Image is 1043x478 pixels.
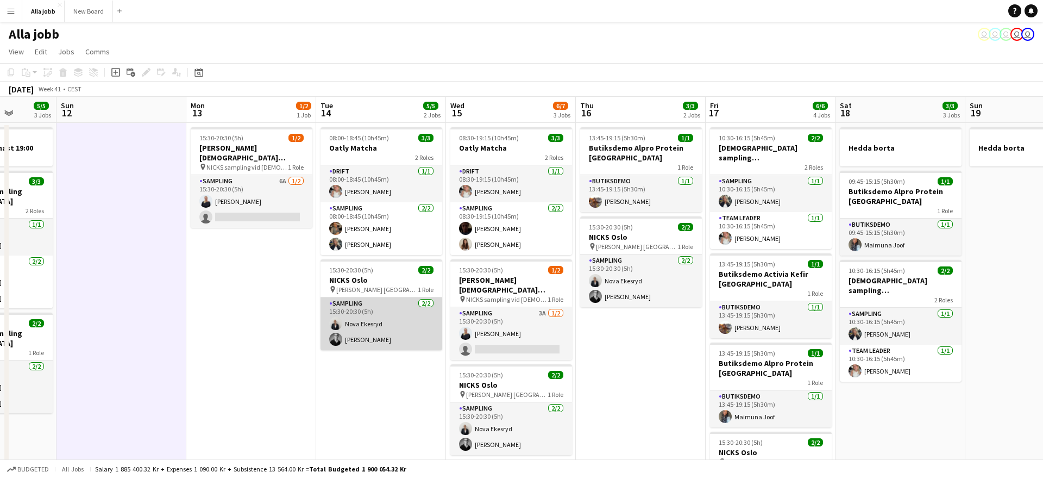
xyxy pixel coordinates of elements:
[450,165,572,202] app-card-role: Drift1/108:30-19:15 (10h45m)[PERSON_NAME]
[840,260,962,382] app-job-card: 10:30-16:15 (5h45m)2/2[DEMOGRAPHIC_DATA] sampling [GEOGRAPHIC_DATA]2 RolesSampling1/110:30-16:15 ...
[450,143,572,153] h3: Oatly Matcha
[418,266,433,274] span: 2/2
[710,448,832,457] h3: NICKS Oslo
[424,111,441,119] div: 2 Jobs
[710,127,832,249] div: 10:30-16:15 (5h45m)2/2[DEMOGRAPHIC_DATA] sampling [GEOGRAPHIC_DATA]2 RolesSampling1/110:30-16:15 ...
[450,275,572,295] h3: [PERSON_NAME] [DEMOGRAPHIC_DATA][PERSON_NAME] Stockholm
[459,266,503,274] span: 15:30-20:30 (5h)
[943,111,960,119] div: 3 Jobs
[710,101,719,110] span: Fri
[580,254,702,307] app-card-role: Sampling2/215:30-20:30 (5h)Nova Ekesryd[PERSON_NAME]
[710,253,832,338] app-job-card: 13:45-19:15 (5h30m)1/1Butiksdemo Activia Kefir [GEOGRAPHIC_DATA]1 RoleButiksdemo1/113:45-19:15 (5...
[466,295,548,303] span: NICKS sampling vid [DEMOGRAPHIC_DATA][PERSON_NAME] Stockholm
[423,102,438,110] span: 5/5
[838,107,852,119] span: 18
[4,45,28,59] a: View
[589,223,633,231] span: 15:30-20:30 (5h)
[191,127,312,228] div: 15:30-20:30 (5h)1/2[PERSON_NAME] [DEMOGRAPHIC_DATA][PERSON_NAME] Stockholm NICKS sampling vid [DE...
[579,107,594,119] span: 16
[288,163,304,171] span: 1 Role
[321,127,442,255] app-job-card: 08:00-18:45 (10h45m)3/3Oatly Matcha2 RolesDrift1/108:00-18:45 (10h45m)[PERSON_NAME]Sampling2/208:...
[710,343,832,427] app-job-card: 13:45-19:15 (5h30m)1/1Butiksdemo Alpro Protein [GEOGRAPHIC_DATA]1 RoleButiksdemo1/113:45-19:15 (5...
[589,134,645,142] span: 13:45-19:15 (5h30m)
[677,163,693,171] span: 1 Role
[321,143,442,153] h3: Oatly Matcha
[28,349,44,357] span: 1 Role
[34,111,51,119] div: 3 Jobs
[719,349,775,357] span: 13:45-19:15 (5h30m)
[548,266,563,274] span: 1/2
[321,259,442,350] app-job-card: 15:30-20:30 (5h)2/2NICKS Oslo [PERSON_NAME] [GEOGRAPHIC_DATA]1 RoleSampling2/215:30-20:30 (5h)Nov...
[989,28,1002,41] app-user-avatar: Hedda Lagerbielke
[840,171,962,256] app-job-card: 09:45-15:15 (5h30m)1/1Butiksdemo Alpro Protein [GEOGRAPHIC_DATA]1 RoleButiksdemo1/109:45-15:15 (5...
[710,212,832,249] app-card-role: Team Leader1/110:30-16:15 (5h45m)[PERSON_NAME]
[415,153,433,162] span: 2 Roles
[418,134,433,142] span: 3/3
[450,364,572,455] app-job-card: 15:30-20:30 (5h)2/2NICKS Oslo [PERSON_NAME] [GEOGRAPHIC_DATA]1 RoleSampling2/215:30-20:30 (5h)Nov...
[321,297,442,350] app-card-role: Sampling2/215:30-20:30 (5h)Nova Ekesryd[PERSON_NAME]
[321,165,442,202] app-card-role: Drift1/108:00-18:45 (10h45m)[PERSON_NAME]
[677,243,693,251] span: 1 Role
[297,111,311,119] div: 1 Job
[938,266,953,275] span: 2/2
[26,207,44,215] span: 2 Roles
[321,101,333,110] span: Tue
[1000,28,1013,41] app-user-avatar: Hedda Lagerbielke
[807,378,823,387] span: 1 Role
[805,163,823,171] span: 2 Roles
[36,85,63,93] span: Week 41
[580,216,702,307] app-job-card: 15:30-20:30 (5h)2/2NICKS Oslo [PERSON_NAME] [GEOGRAPHIC_DATA]1 RoleSampling2/215:30-20:30 (5h)Nov...
[840,187,962,206] h3: Butiksdemo Alpro Protein [GEOGRAPHIC_DATA]
[807,458,823,466] span: 1 Role
[808,438,823,446] span: 2/2
[60,465,86,473] span: All jobs
[719,438,763,446] span: 15:30-20:30 (5h)
[321,202,442,255] app-card-role: Sampling2/208:00-18:45 (10h45m)[PERSON_NAME][PERSON_NAME]
[459,371,503,379] span: 15:30-20:30 (5h)
[450,202,572,255] app-card-role: Sampling2/208:30-19:15 (10h45m)[PERSON_NAME][PERSON_NAME]
[58,47,74,57] span: Jobs
[9,26,59,42] h1: Alla jobb
[548,390,563,399] span: 1 Role
[978,28,991,41] app-user-avatar: Emil Hasselberg
[65,1,113,22] button: New Board
[191,101,205,110] span: Mon
[309,465,406,473] span: Total Budgeted 1 900 054.32 kr
[548,134,563,142] span: 3/3
[719,260,775,268] span: 13:45-19:15 (5h30m)
[9,47,24,57] span: View
[22,1,65,22] button: Alla jobb
[580,127,702,212] app-job-card: 13:45-19:15 (5h30m)1/1Butiksdemo Alpro Protein [GEOGRAPHIC_DATA]1 RoleButiksdemo1/113:45-19:15 (5...
[329,266,373,274] span: 15:30-20:30 (5h)
[808,349,823,357] span: 1/1
[938,177,953,185] span: 1/1
[450,127,572,255] app-job-card: 08:30-19:15 (10h45m)3/3Oatly Matcha2 RolesDrift1/108:30-19:15 (10h45m)[PERSON_NAME]Sampling2/208:...
[336,285,418,294] span: [PERSON_NAME] [GEOGRAPHIC_DATA]
[840,308,962,345] app-card-role: Sampling1/110:30-16:15 (5h45m)[PERSON_NAME]
[466,390,548,399] span: [PERSON_NAME] [GEOGRAPHIC_DATA]
[840,127,962,166] app-job-card: Hedda borta
[95,465,406,473] div: Salary 1 885 400.32 kr + Expenses 1 090.00 kr + Subsistence 13 564.00 kr =
[449,107,464,119] span: 15
[30,45,52,59] a: Edit
[710,175,832,212] app-card-role: Sampling1/110:30-16:15 (5h45m)[PERSON_NAME]
[840,276,962,295] h3: [DEMOGRAPHIC_DATA] sampling [GEOGRAPHIC_DATA]
[840,101,852,110] span: Sat
[580,232,702,242] h3: NICKS Oslo
[710,390,832,427] app-card-role: Butiksdemo1/113:45-19:15 (5h30m)Maimuna Joof
[708,107,719,119] span: 17
[548,371,563,379] span: 2/2
[849,266,905,275] span: 10:30-16:15 (5h45m)
[191,143,312,163] h3: [PERSON_NAME] [DEMOGRAPHIC_DATA][PERSON_NAME] Stockholm
[450,380,572,390] h3: NICKS Oslo
[683,102,698,110] span: 3/3
[1010,28,1023,41] app-user-avatar: Stina Dahl
[849,177,905,185] span: 09:45-15:15 (5h30m)
[450,101,464,110] span: Wed
[808,134,823,142] span: 2/2
[61,101,74,110] span: Sun
[840,219,962,256] app-card-role: Butiksdemo1/109:45-15:15 (5h30m)Maimuna Joof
